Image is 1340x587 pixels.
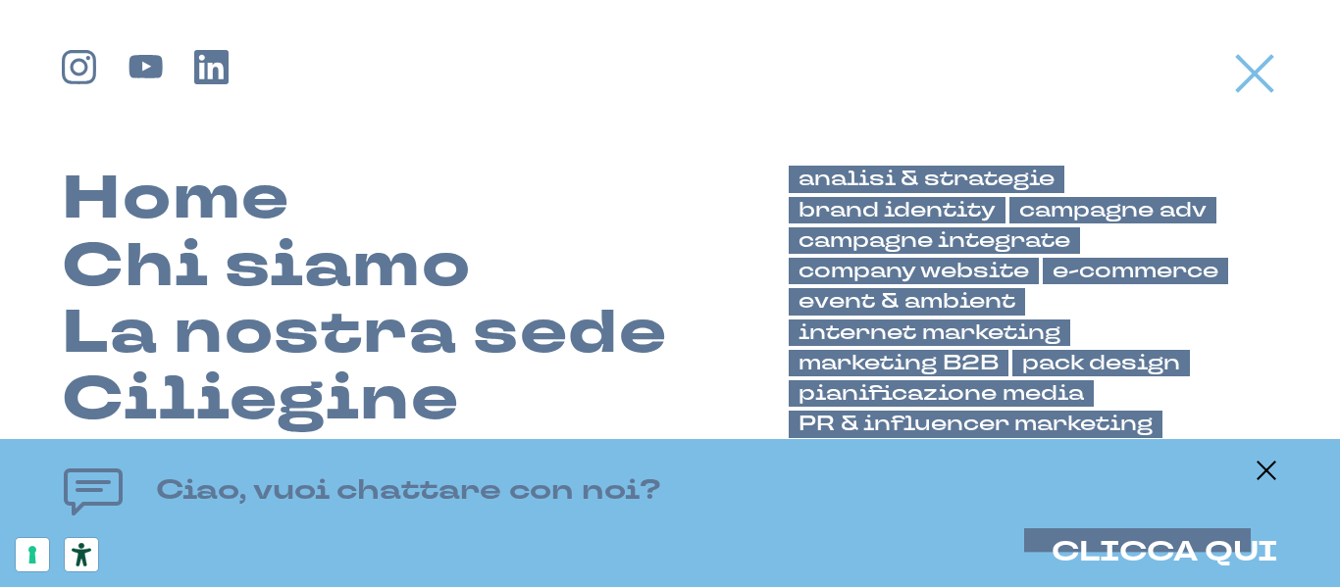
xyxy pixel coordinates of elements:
a: event & ambient [789,288,1025,315]
a: La nostra sede [62,300,667,367]
a: pianificazione media [789,380,1094,407]
a: internet marketing [789,319,1070,346]
a: PR & influencer marketing [789,411,1162,437]
a: campagne adv [1009,197,1216,223]
a: Ciliegine [62,367,459,433]
button: Strumenti di accessibilità [65,538,98,571]
a: pack design [1012,350,1190,376]
a: Home [62,166,289,232]
a: brand identity [789,197,1005,223]
a: Chi siamo [62,233,471,300]
a: analisi & strategie [789,166,1064,192]
a: e-commerce [1043,258,1228,284]
a: company website [789,258,1039,284]
a: marketing B2B [789,350,1008,376]
a: campagne integrate [789,227,1080,254]
a: Case history [62,434,597,501]
span: CLICCA QUI [1052,533,1278,570]
button: Le tue preferenze relative al consenso per le tecnologie di tracciamento [16,538,49,571]
h4: Ciao, vuoi chattare con noi? [156,469,661,511]
button: CLICCA QUI [1052,537,1278,567]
